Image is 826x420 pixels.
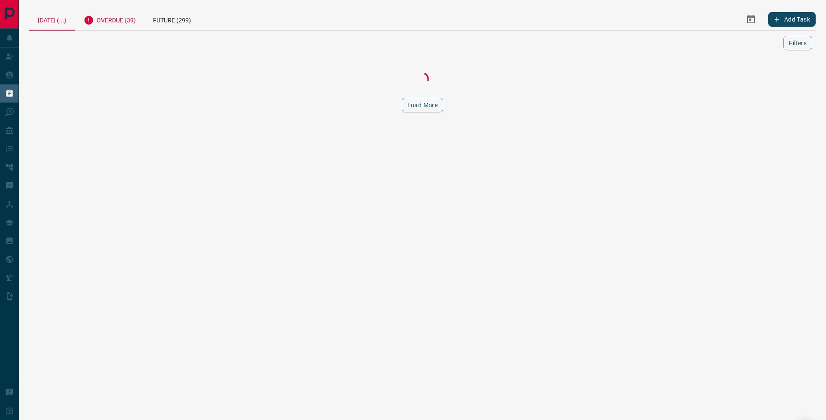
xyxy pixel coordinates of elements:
button: Select Date Range [741,9,761,30]
button: Filters [783,36,812,50]
div: Overdue (39) [75,9,144,30]
div: Future (299) [144,9,200,30]
button: Add Task [768,12,816,27]
div: [DATE] (...) [29,9,75,31]
button: Load More [402,98,444,112]
div: Loading [379,70,466,87]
